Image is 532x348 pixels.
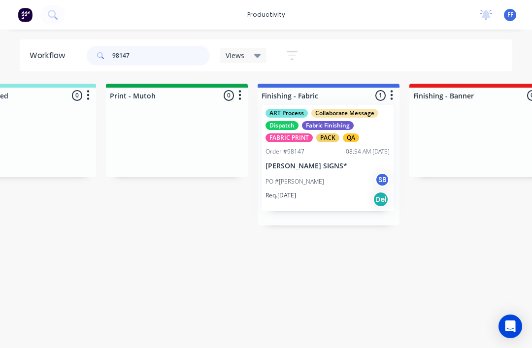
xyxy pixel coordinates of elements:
[18,7,33,22] img: Factory
[226,50,244,61] span: Views
[242,7,290,22] div: productivity
[499,315,522,338] div: Open Intercom Messenger
[30,50,70,62] div: Workflow
[507,10,513,19] span: FF
[112,46,210,65] input: Search for orders...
